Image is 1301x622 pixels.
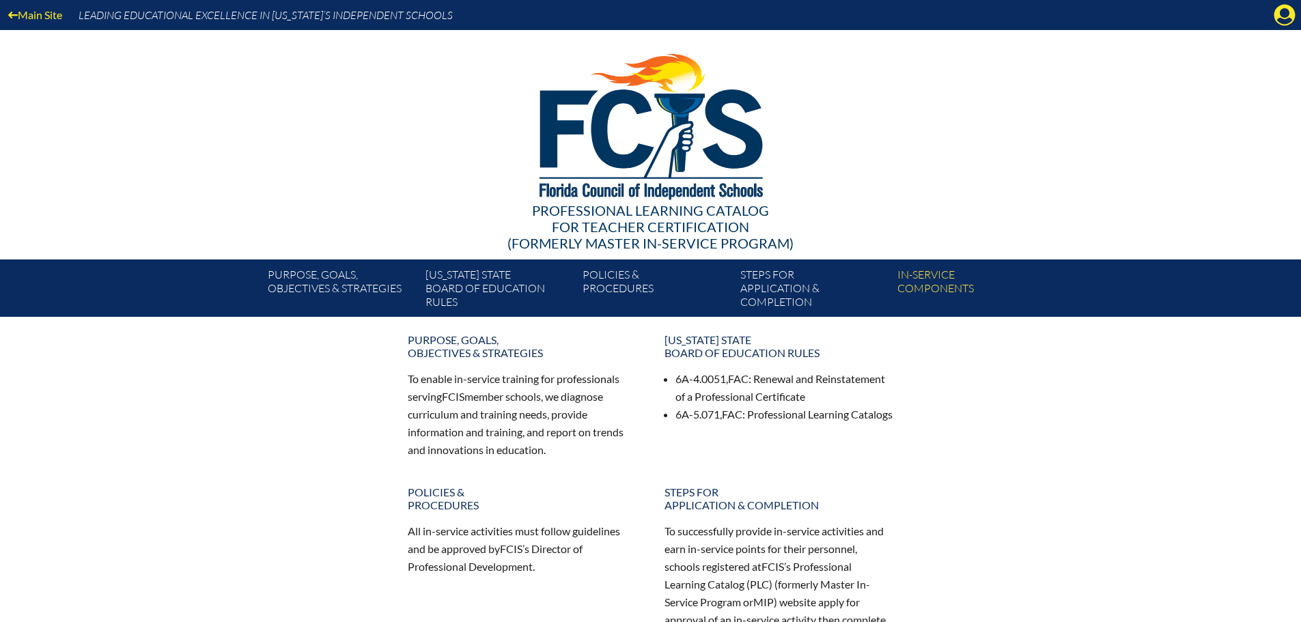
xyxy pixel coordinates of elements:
span: FCIS [442,390,464,403]
span: FCIS [500,542,522,555]
span: MIP [753,595,774,608]
div: Professional Learning Catalog (formerly Master In-service Program) [257,202,1044,251]
li: 6A-4.0051, : Renewal and Reinstatement of a Professional Certificate [675,370,894,406]
p: To enable in-service training for professionals serving member schools, we diagnose curriculum an... [408,370,637,458]
a: Steps forapplication & completion [735,265,892,317]
a: [US_STATE] StateBoard of Education rules [420,265,577,317]
a: Policies &Procedures [400,480,645,517]
a: Policies &Procedures [577,265,734,317]
a: Purpose, goals,objectives & strategies [400,328,645,365]
img: FCISlogo221.eps [509,30,792,216]
span: for Teacher Certification [552,218,749,235]
a: Steps forapplication & completion [656,480,902,517]
a: Purpose, goals,objectives & strategies [262,265,419,317]
a: Main Site [3,5,68,24]
a: In-servicecomponents [892,265,1049,317]
span: PLC [750,578,769,591]
p: All in-service activities must follow guidelines and be approved by ’s Director of Professional D... [408,522,637,576]
li: 6A-5.071, : Professional Learning Catalogs [675,406,894,423]
a: [US_STATE] StateBoard of Education rules [656,328,902,365]
span: FCIS [761,560,784,573]
span: FAC [728,372,749,385]
svg: Manage account [1274,4,1296,26]
span: FAC [722,408,742,421]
